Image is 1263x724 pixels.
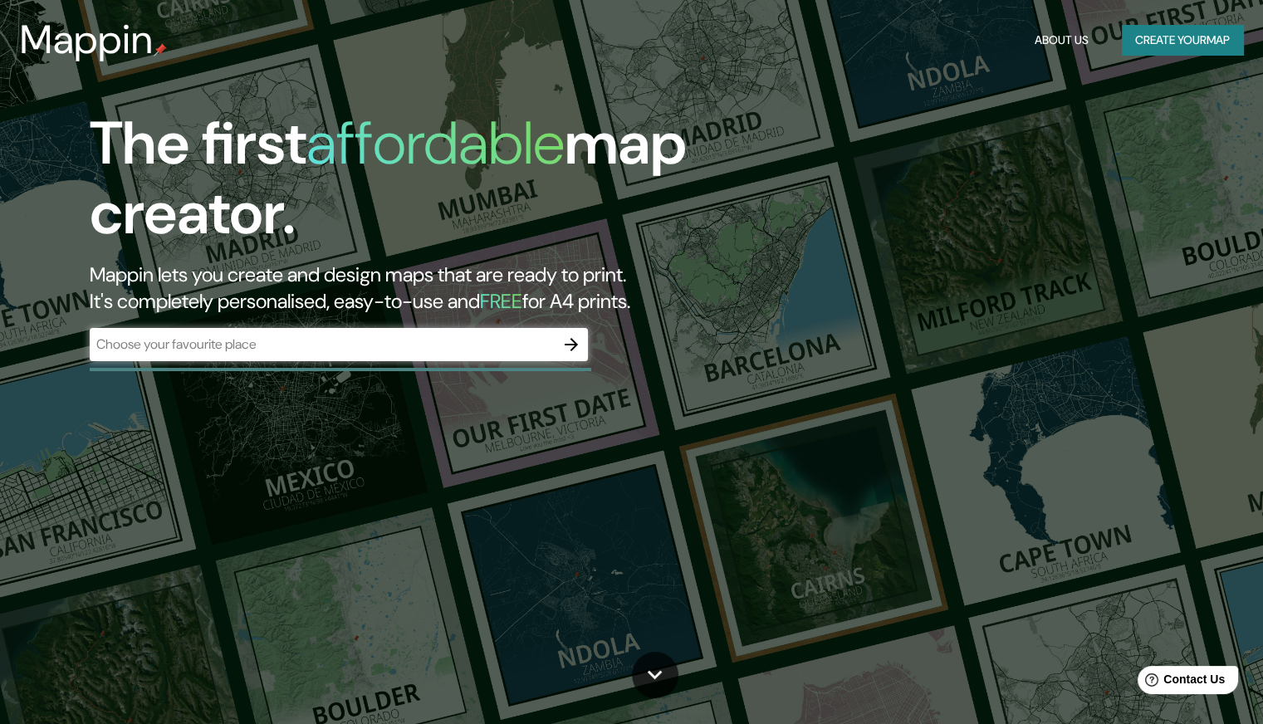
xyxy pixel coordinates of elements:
h5: FREE [480,288,522,314]
button: Create yourmap [1122,25,1243,56]
input: Choose your favourite place [90,335,555,354]
iframe: Help widget launcher [1115,659,1245,706]
h1: affordable [306,105,565,182]
h3: Mappin [20,17,154,63]
img: mappin-pin [154,43,167,56]
button: About Us [1028,25,1095,56]
h2: Mappin lets you create and design maps that are ready to print. It's completely personalised, eas... [90,262,722,315]
h1: The first map creator. [90,109,722,262]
